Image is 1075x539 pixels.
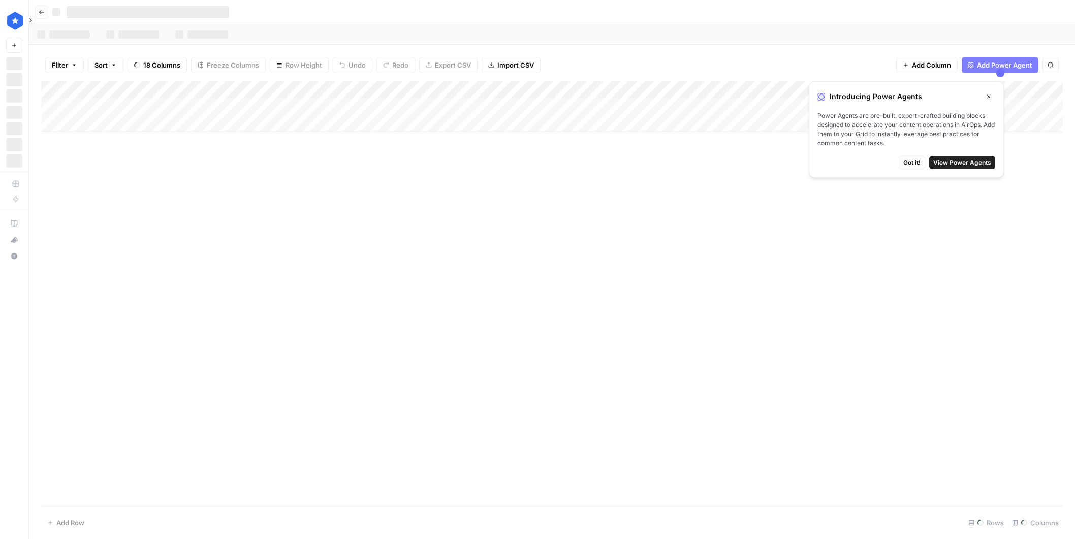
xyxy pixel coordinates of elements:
span: Power Agents are pre-built, expert-crafted building blocks designed to accelerate your content op... [817,111,995,148]
span: Undo [349,60,366,70]
button: Sort [88,57,123,73]
button: Import CSV [482,57,541,73]
button: Add Column [896,57,958,73]
button: Got it! [899,156,925,169]
button: Filter [45,57,84,73]
button: Add Power Agent [962,57,1038,73]
span: Redo [392,60,408,70]
span: Export CSV [435,60,471,70]
button: Help + Support [6,248,22,264]
button: 18 Columns [128,57,187,73]
span: Freeze Columns [207,60,259,70]
div: Introducing Power Agents [817,90,995,103]
button: Add Row [41,515,90,531]
button: Export CSV [419,57,478,73]
span: Add Column [912,60,951,70]
span: Got it! [903,158,921,167]
button: Freeze Columns [191,57,266,73]
button: Redo [376,57,415,73]
span: 18 Columns [143,60,180,70]
span: Add Power Agent [977,60,1032,70]
button: What's new? [6,232,22,248]
button: Workspace: ConsumerAffairs [6,8,22,34]
span: Import CSV [497,60,534,70]
span: Filter [52,60,68,70]
div: What's new? [7,232,22,247]
div: Columns [1008,515,1063,531]
span: View Power Agents [933,158,991,167]
div: Rows [964,515,1008,531]
button: Row Height [270,57,329,73]
button: View Power Agents [929,156,995,169]
span: Row Height [286,60,322,70]
a: AirOps Academy [6,215,22,232]
img: ConsumerAffairs Logo [6,12,24,30]
button: Undo [333,57,372,73]
span: Add Row [56,518,84,528]
span: Sort [94,60,108,70]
